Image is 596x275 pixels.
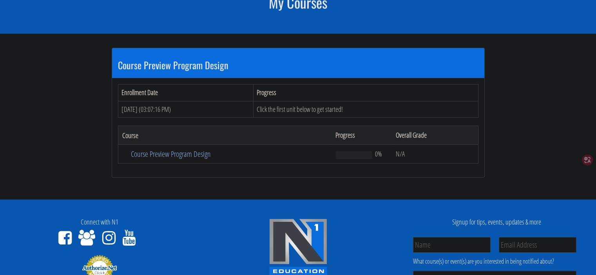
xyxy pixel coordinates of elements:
td: [DATE] (03:07:16 PM) [118,101,254,118]
td: Click the first unit below to get started! [254,101,478,118]
h4: Signup for tips, events, updates & more [403,218,590,226]
input: Email Address [499,237,576,253]
div: What course(s) or event(s) are you interested in being notified about? [413,257,576,266]
span: 0% [375,149,382,158]
th: Overall Grade [392,126,478,145]
input: Name [413,237,491,253]
td: N/A [392,145,478,164]
th: Enrollment Date [118,84,254,101]
th: Progress [254,84,478,101]
h4: Connect with N1 [6,218,193,226]
h3: Course Preview Program Design [118,60,478,70]
th: Course [118,126,332,145]
a: Course Preview Program Design [122,150,328,158]
th: Progress [332,126,392,145]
